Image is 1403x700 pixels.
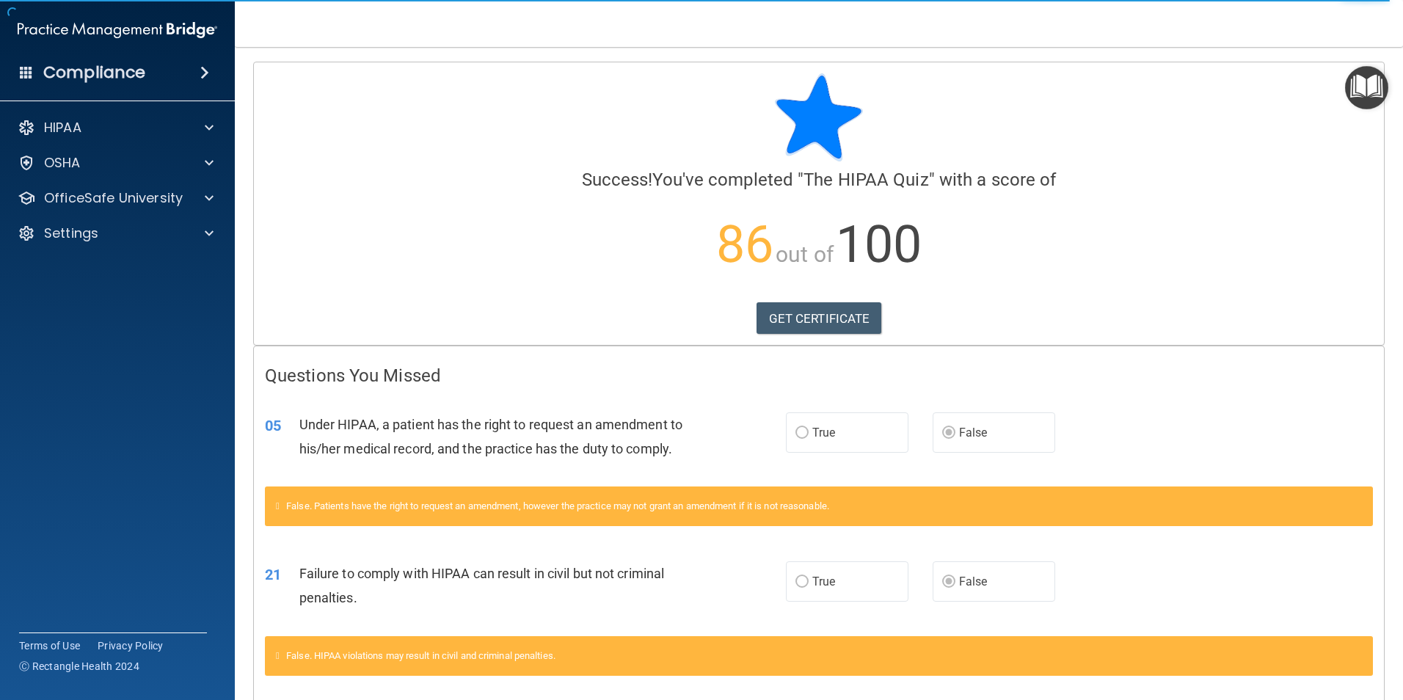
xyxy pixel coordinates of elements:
span: False [959,575,988,588]
span: False [959,426,988,440]
img: PMB logo [18,15,217,45]
a: GET CERTIFICATE [757,302,882,335]
span: The HIPAA Quiz [803,169,928,190]
p: Settings [44,225,98,242]
p: OfficeSafe University [44,189,183,207]
h4: Questions You Missed [265,366,1373,385]
a: OSHA [18,154,214,172]
span: True [812,426,835,440]
a: OfficeSafe University [18,189,214,207]
span: Failure to comply with HIPAA can result in civil but not criminal penalties. [299,566,665,605]
span: True [812,575,835,588]
input: True [795,428,809,439]
span: 100 [836,214,922,274]
input: False [942,428,955,439]
span: 21 [265,566,281,583]
input: True [795,577,809,588]
span: 86 [716,214,773,274]
a: Terms of Use [19,638,80,653]
img: blue-star-rounded.9d042014.png [775,73,863,161]
span: False. HIPAA violations may result in civil and criminal penalties. [286,650,555,661]
span: False. Patients have the right to request an amendment, however the practice may not grant an ame... [286,500,829,511]
span: Success! [582,169,653,190]
a: Settings [18,225,214,242]
p: HIPAA [44,119,81,136]
h4: You've completed " " with a score of [265,170,1373,189]
span: Ⓒ Rectangle Health 2024 [19,659,139,674]
a: HIPAA [18,119,214,136]
input: False [942,577,955,588]
p: OSHA [44,154,81,172]
span: 05 [265,417,281,434]
button: Open Resource Center [1345,66,1388,109]
span: out of [776,241,834,267]
span: Under HIPAA, a patient has the right to request an amendment to his/her medical record, and the p... [299,417,682,456]
a: Privacy Policy [98,638,164,653]
h4: Compliance [43,62,145,83]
